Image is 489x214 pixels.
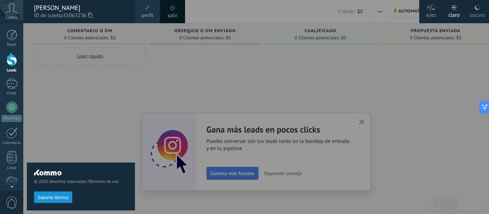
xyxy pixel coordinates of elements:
span: © 2025 derechos reservados | [34,179,128,184]
div: auto [426,5,436,23]
a: Soporte técnico [34,194,72,200]
div: oscuro [470,5,485,23]
div: Listas [1,166,22,170]
a: salir [168,12,177,20]
div: WhatsApp [1,115,22,122]
span: Cuenta [6,15,18,20]
span: 35063236 [63,12,92,20]
a: Términos de uso [89,179,118,184]
div: claro [449,5,460,23]
button: Soporte técnico [34,191,72,203]
div: Calendario [1,141,22,145]
div: [PERSON_NAME] [34,4,128,12]
div: Panel [1,43,22,47]
div: Leads [1,68,22,73]
div: Chats [1,91,22,96]
span: perfil [141,12,153,20]
span: ID de cuenta [34,12,128,20]
span: Soporte técnico [38,195,69,200]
